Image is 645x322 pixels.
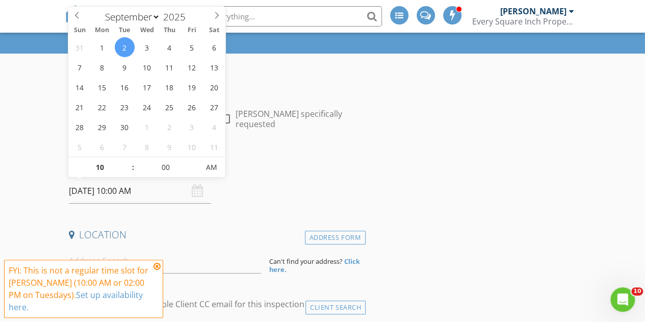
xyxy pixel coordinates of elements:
[147,299,304,309] label: Enable Client CC email for this inspection
[92,117,112,137] span: September 29, 2025
[178,6,382,27] input: Search everything...
[500,6,566,16] div: [PERSON_NAME]
[70,117,90,137] span: September 28, 2025
[70,97,90,117] span: September 21, 2025
[182,137,202,157] span: October 10, 2025
[137,97,157,117] span: September 24, 2025
[137,137,157,157] span: October 8, 2025
[137,37,157,57] span: September 3, 2025
[92,97,112,117] span: September 22, 2025
[70,137,90,157] span: October 5, 2025
[305,231,366,244] div: Address Form
[115,77,135,97] span: September 16, 2025
[182,57,202,77] span: September 12, 2025
[610,287,635,312] iframe: Intercom live chat
[65,5,87,28] img: The Best Home Inspection Software - Spectora
[158,27,180,34] span: Thu
[180,27,203,34] span: Fri
[160,137,179,157] span: October 9, 2025
[115,57,135,77] span: September 9, 2025
[204,57,224,77] span: September 13, 2025
[182,97,202,117] span: September 26, 2025
[472,16,574,27] div: Every Square Inch Property Inspection
[204,97,224,117] span: September 27, 2025
[204,137,224,157] span: October 11, 2025
[269,257,360,274] strong: Click here.
[70,77,90,97] span: September 14, 2025
[204,37,224,57] span: September 6, 2025
[160,10,194,23] input: Year
[9,289,143,313] a: Set up availability here.
[160,97,179,117] span: September 25, 2025
[92,137,112,157] span: October 6, 2025
[113,27,136,34] span: Tue
[197,157,225,178] span: Click to toggle
[631,287,643,295] span: 10
[236,109,362,129] label: [PERSON_NAME] specifically requested
[305,301,366,314] div: Client Search
[69,179,211,204] input: Select date
[204,117,224,137] span: October 4, 2025
[92,37,112,57] span: September 1, 2025
[137,117,157,137] span: October 1, 2025
[137,77,157,97] span: September 17, 2025
[136,27,158,34] span: Wed
[203,27,225,34] span: Sat
[70,37,90,57] span: August 31, 2025
[115,117,135,137] span: September 30, 2025
[65,14,178,35] a: SPECTORA
[94,5,178,27] span: SPECTORA
[115,137,135,157] span: October 7, 2025
[9,264,150,313] div: FYI: This is not a regular time slot for [PERSON_NAME] (10:00 AM or 02:00 PM on Tuesdays).
[182,37,202,57] span: September 5, 2025
[91,27,113,34] span: Mon
[68,27,91,34] span: Sun
[92,77,112,97] span: September 15, 2025
[160,77,179,97] span: September 18, 2025
[69,249,262,274] input: Address Search
[160,37,179,57] span: September 4, 2025
[70,57,90,77] span: September 7, 2025
[160,117,179,137] span: October 2, 2025
[132,157,135,178] span: :
[160,57,179,77] span: September 11, 2025
[92,57,112,77] span: September 8, 2025
[182,77,202,97] span: September 19, 2025
[137,57,157,77] span: September 10, 2025
[115,97,135,117] span: September 23, 2025
[115,37,135,57] span: September 2, 2025
[69,228,362,241] h4: Location
[269,257,343,266] span: Can't find your address?
[204,77,224,97] span: September 20, 2025
[182,117,202,137] span: October 3, 2025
